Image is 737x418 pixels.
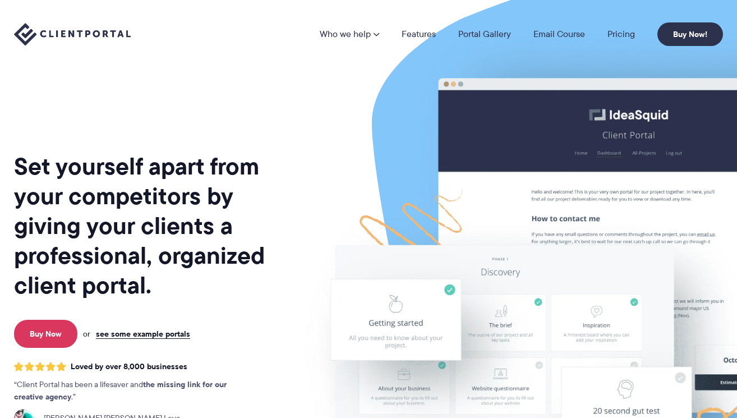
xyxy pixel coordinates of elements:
a: see some example portals [96,329,190,339]
p: Client Portal has been a lifesaver and . [14,379,250,403]
a: Features [402,30,436,39]
a: Buy Now! [657,22,723,46]
a: Buy Now [14,320,77,348]
a: Email Course [533,30,585,39]
span: or [83,329,90,339]
a: Who we help [320,30,379,39]
h1: Set yourself apart from your competitors by giving your clients a professional, organized client ... [14,151,298,300]
strong: the missing link for our creative agency [14,378,227,403]
a: Portal Gallery [458,30,511,39]
a: Pricing [607,30,635,39]
span: Loved by over 8,000 businesses [71,362,187,371]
